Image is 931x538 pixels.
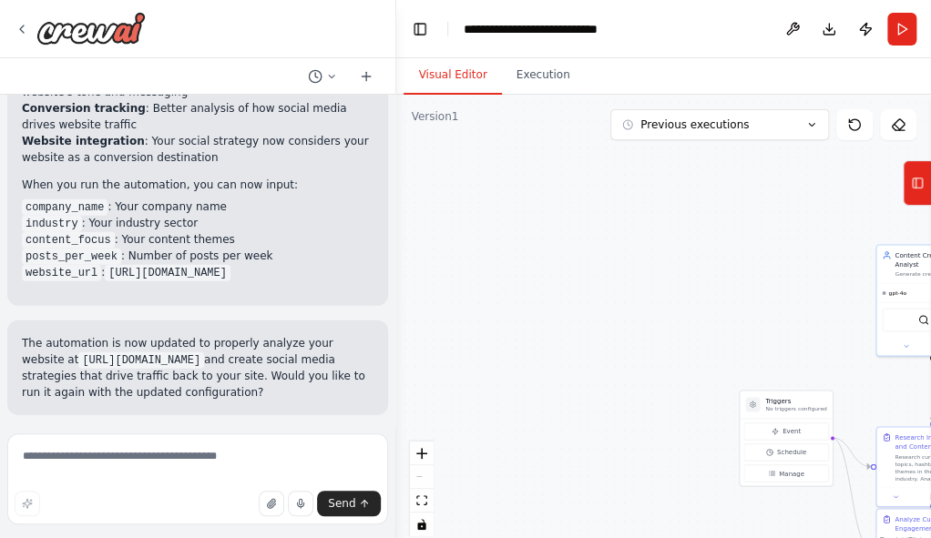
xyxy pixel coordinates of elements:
p: The automation is now updated to properly analyze your website at and create social media strateg... [22,335,373,401]
li: : Your content themes [22,231,373,248]
code: [URL][DOMAIN_NAME] [78,352,204,369]
p: When you run the automation, you can now input: [22,177,373,193]
code: company_name [22,199,107,216]
button: Start a new chat [352,66,381,87]
strong: Website integration [22,135,145,147]
li: : Your social strategy now considers your website as a conversion destination [22,133,373,166]
button: Upload files [259,491,284,516]
nav: breadcrumb [463,20,641,38]
div: Version 1 [411,109,458,124]
li: : Number of posts per week [22,248,373,264]
button: Schedule [744,443,829,461]
button: Improve this prompt [15,491,40,516]
div: React Flow controls [410,442,434,536]
g: Edge from triggers to 39d9ccd7-a373-4bf0-b9f1-19b59c95f7ba [832,433,871,472]
button: Hide left sidebar [407,16,433,42]
button: Event [744,422,829,440]
button: fit view [410,489,434,513]
p: No triggers configured [766,405,827,412]
button: zoom in [410,442,434,465]
code: [URL][DOMAIN_NAME] [105,265,230,281]
button: Switch to previous chat [301,66,344,87]
span: Event [783,427,801,436]
button: Previous executions [610,109,829,140]
li: : Your company name [22,198,373,215]
span: Manage [779,469,804,478]
span: Previous executions [640,117,749,132]
button: Manage [744,464,829,482]
li: : Better analysis of how social media drives website traffic [22,100,373,133]
img: Logo [36,12,146,45]
code: website_url [22,265,101,281]
span: Schedule [777,448,806,457]
code: content_focus [22,232,115,249]
div: TriggersNo triggers configuredEventScheduleManage [740,390,834,486]
span: Send [328,496,355,511]
img: SerperDevTool [918,314,929,325]
button: Visual Editor [404,56,501,95]
span: gpt-4o [889,289,907,297]
h3: Triggers [766,396,827,405]
button: Execution [502,56,585,95]
button: toggle interactivity [410,513,434,536]
button: Send [317,491,381,516]
li: : Your industry sector [22,215,373,231]
code: industry [22,216,82,232]
code: posts_per_week [22,249,121,265]
strong: Conversion tracking [22,102,146,115]
button: Click to speak your automation idea [288,491,313,516]
li: : [22,264,373,280]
